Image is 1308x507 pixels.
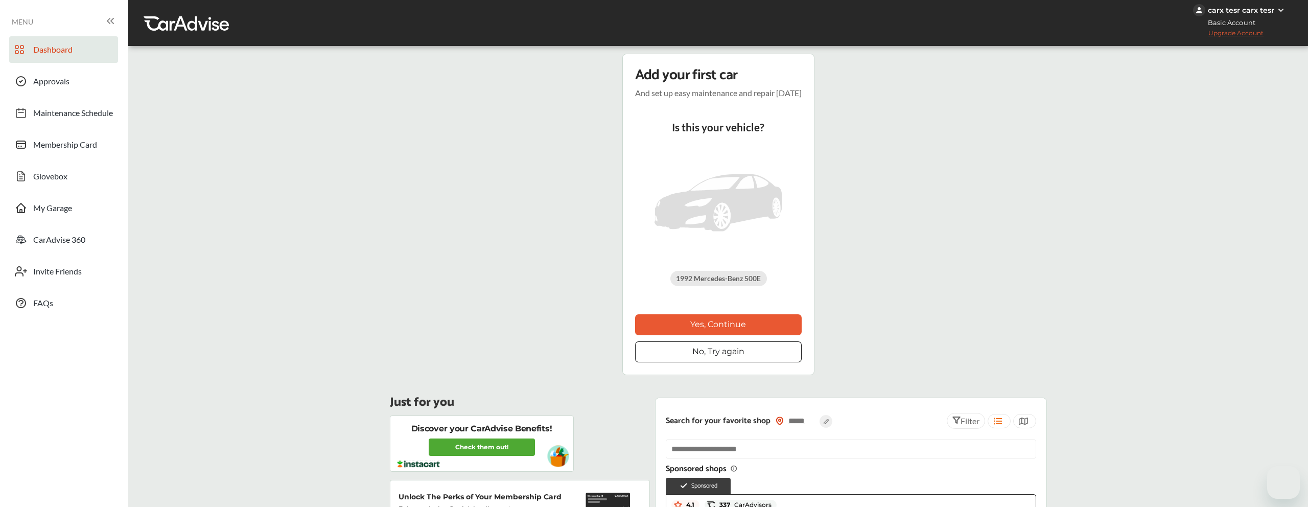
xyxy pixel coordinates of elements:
[33,76,69,89] span: Approvals
[33,44,73,58] span: Dashboard
[1194,17,1263,28] span: Basic Account
[635,66,738,84] p: Add your first car
[33,235,85,248] span: CarAdvise 360
[33,140,97,153] span: Membership Card
[9,100,118,126] a: Maintenance Schedule
[666,465,738,474] span: Sponsored shops
[33,108,113,121] span: Maintenance Schedule
[12,18,33,26] span: MENU
[9,131,118,158] a: Membership Card
[776,417,784,425] img: location_vector_orange.38f05af8.svg
[9,290,118,316] a: FAQs
[396,460,441,468] img: instacart-logo.217963cc.svg
[655,155,782,251] img: placeholder_car.5a1ece94.svg
[9,163,118,190] a: Glovebox
[1277,6,1285,14] img: WGsFRI8htEPBVLJbROoPRyZpYNWhNONpIPPETTm6eUC0GeLEiAAAAAElFTkSuQmCC
[1208,6,1274,15] div: carx tesr carx tesr
[429,439,535,456] a: Check them out!
[645,121,791,134] h3: Is this your vehicle?
[9,195,118,221] a: My Garage
[9,36,118,63] a: Dashboard
[411,423,552,434] p: Discover your CarAdvise Benefits!
[33,171,67,185] span: Glovebox
[635,88,802,98] p: And set up easy maintenance and repair [DATE]
[635,314,802,335] button: Yes, Continue
[961,416,979,426] span: Filter
[547,445,569,467] img: instacart-vehicle.0979a191.svg
[1193,29,1264,42] span: Upgrade Account
[390,398,454,407] p: Just for you
[666,417,770,426] p: Search for your favorite shop
[1193,4,1205,16] img: jVpblrzwTbfkPYzPPzSLxeg0AAAAASUVORK5CYII=
[666,478,731,494] div: Sponsored
[33,298,53,311] span: FAQs
[680,481,688,490] img: check-icon.521c8815.svg
[635,341,802,362] button: No, Try again
[9,226,118,253] a: CarAdvise 360
[399,493,562,501] p: Unlock The Perks of Your Membership Card
[9,258,118,285] a: Invite Friends
[33,203,72,216] span: My Garage
[670,271,767,286] div: 1992 Mercedes-Benz 500E
[1267,466,1300,499] iframe: Button to launch messaging window
[33,266,82,280] span: Invite Friends
[9,68,118,95] a: Approvals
